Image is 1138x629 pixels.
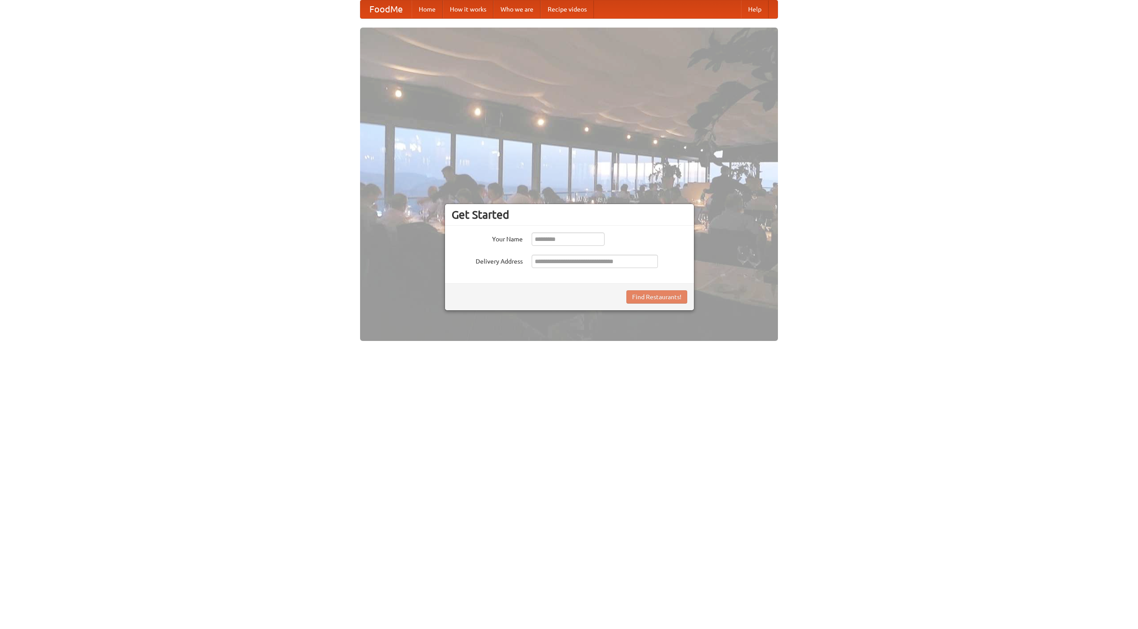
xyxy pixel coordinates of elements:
a: FoodMe [361,0,412,18]
label: Your Name [452,232,523,244]
a: Who we are [493,0,541,18]
button: Find Restaurants! [626,290,687,304]
h3: Get Started [452,208,687,221]
a: Recipe videos [541,0,594,18]
a: Help [741,0,769,18]
a: How it works [443,0,493,18]
label: Delivery Address [452,255,523,266]
a: Home [412,0,443,18]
